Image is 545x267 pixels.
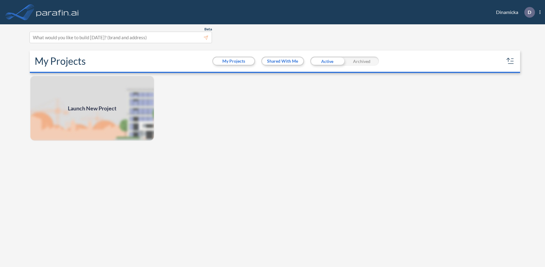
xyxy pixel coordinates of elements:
button: My Projects [213,57,254,65]
p: D [528,9,531,15]
a: Launch New Project [30,75,154,141]
h2: My Projects [35,55,86,67]
button: Shared With Me [262,57,303,65]
div: Dinamicka [487,7,540,18]
span: Launch New Project [68,104,116,113]
img: add [30,75,154,141]
button: sort [505,56,515,66]
div: Active [310,57,345,66]
div: Archived [345,57,379,66]
img: logo [35,6,80,18]
span: Beta [204,27,212,32]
